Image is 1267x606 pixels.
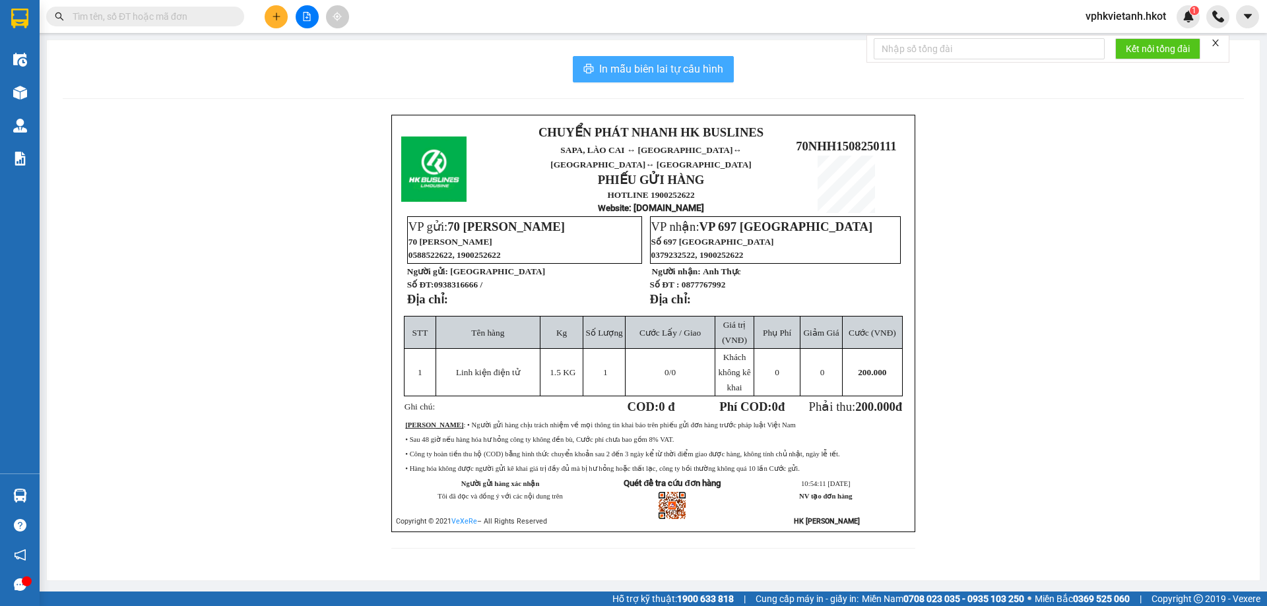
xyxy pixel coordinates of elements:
strong: : [DOMAIN_NAME] [598,202,704,213]
span: 200.000 [858,367,886,377]
span: Miền Bắc [1035,591,1130,606]
span: Số Lượng [586,328,623,338]
button: caret-down [1236,5,1259,28]
span: 10:54:11 [DATE] [801,480,850,487]
span: notification [14,549,26,561]
img: icon-new-feature [1183,11,1194,22]
button: printerIn mẫu biên lai tự cấu hình [573,56,734,82]
span: In mẫu biên lai tự cấu hình [599,61,723,77]
span: : • Người gửi hàng chịu trách nhiệm về mọi thông tin khai báo trên phiếu gửi đơn hàng trước pháp ... [405,421,795,429]
img: warehouse-icon [13,489,27,502]
span: Cước (VNĐ) [849,328,896,338]
span: search [55,12,64,21]
span: ↔ [GEOGRAPHIC_DATA] [37,67,141,98]
strong: Số ĐT : [650,280,680,289]
strong: Địa chỉ: [407,292,448,306]
span: ⚪️ [1027,596,1031,601]
span: Hỗ trợ kỹ thuật: [612,591,734,606]
span: 70NHH1508250111 [796,139,896,153]
span: Kg [556,328,567,338]
span: [GEOGRAPHIC_DATA] [450,266,545,276]
span: 70 [PERSON_NAME] [447,220,565,233]
span: Phải thu: [809,400,903,413]
span: Linh kiện điện tử [456,367,520,377]
span: 70 [PERSON_NAME] [408,237,492,247]
span: Miền Nam [862,591,1024,606]
span: • Công ty hoàn tiền thu hộ (COD) bằng hình thức chuyển khoản sau 2 đến 3 ngày kể từ thời điểm gia... [405,450,839,458]
strong: Phí COD: đ [719,400,785,413]
span: Anh Thực [703,266,741,276]
span: 200.000 [855,400,895,413]
span: Cung cấp máy in - giấy in: [756,591,859,606]
img: warehouse-icon [13,53,27,67]
span: 0 đ [659,400,674,413]
span: • Sau 48 giờ nếu hàng hóa hư hỏng công ty không đền bù, Cước phí chưa bao gồm 8% VAT. [405,436,674,443]
strong: Người gửi: [407,266,448,276]
span: Giảm Giá [803,328,839,338]
span: Giá trị (VNĐ) [722,320,747,345]
span: copyright [1194,594,1203,603]
img: logo [401,136,467,202]
span: 1 [418,367,422,377]
strong: Người nhận: [652,266,701,276]
span: | [1140,591,1142,606]
span: ↔ [GEOGRAPHIC_DATA] [42,77,141,98]
strong: HK [PERSON_NAME] [794,517,860,526]
span: 0588522622, 1900252622 [408,250,501,260]
input: Nhập số tổng đài [874,38,1105,59]
strong: Số ĐT: [407,280,482,289]
img: logo-vxr [11,9,28,28]
input: Tìm tên, số ĐT hoặc mã đơn [73,9,228,24]
strong: 0708 023 035 - 0935 103 250 [903,593,1024,604]
span: Cước Lấy / Giao [639,328,701,338]
span: caret-down [1242,11,1254,22]
span: Phụ Phí [763,328,791,338]
span: /0 [665,367,676,377]
a: VeXeRe [451,517,477,526]
strong: Quét để tra cứu đơn hàng [624,478,721,488]
img: logo [7,44,31,109]
strong: HOTLINE 1900252622 [607,190,694,200]
span: Tôi đã đọc và đồng ý với các nội dung trên [438,493,563,500]
span: VP gửi: [408,220,565,233]
button: file-add [296,5,319,28]
strong: NV tạo đơn hàng [799,493,852,500]
span: Website [598,203,629,213]
span: close [1211,38,1220,47]
strong: 1900 633 818 [677,593,734,604]
span: Khách không kê khai [718,352,750,392]
strong: PHIẾU GỬI HÀNG [598,173,705,187]
span: 0 [775,367,779,377]
span: VP 697 [GEOGRAPHIC_DATA] [699,220,873,233]
span: Tên hàng [471,328,504,338]
span: 0 [820,367,825,377]
span: 1 [1192,6,1196,15]
span: 1 [603,367,608,377]
span: Kết nối tổng đài [1126,42,1190,56]
span: plus [272,12,281,21]
strong: Người gửi hàng xác nhận [461,480,540,487]
span: ↔ [GEOGRAPHIC_DATA] [645,160,752,169]
span: | [744,591,746,606]
span: message [14,578,26,591]
span: 0877767992 [682,280,726,289]
span: 0 [665,367,669,377]
button: plus [265,5,288,28]
span: aim [333,12,342,21]
sup: 1 [1190,6,1199,15]
strong: COD: [628,400,675,413]
span: file-add [302,12,311,21]
span: 70NHH1508250111 [147,80,247,94]
span: vphkvietanh.hkot [1075,8,1177,24]
span: Số 697 [GEOGRAPHIC_DATA] [651,237,774,247]
span: 0938316666 / [434,280,482,289]
img: warehouse-icon [13,119,27,133]
strong: CHUYỂN PHÁT NHANH HK BUSLINES [538,125,763,139]
strong: Địa chỉ: [650,292,691,306]
span: 0379232522, 1900252622 [651,250,744,260]
button: aim [326,5,349,28]
img: warehouse-icon [13,86,27,100]
img: solution-icon [13,152,27,166]
span: SAPA, LÀO CAI ↔ [GEOGRAPHIC_DATA] [550,145,751,169]
span: SAPA, LÀO CAI ↔ [GEOGRAPHIC_DATA] [37,56,141,98]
